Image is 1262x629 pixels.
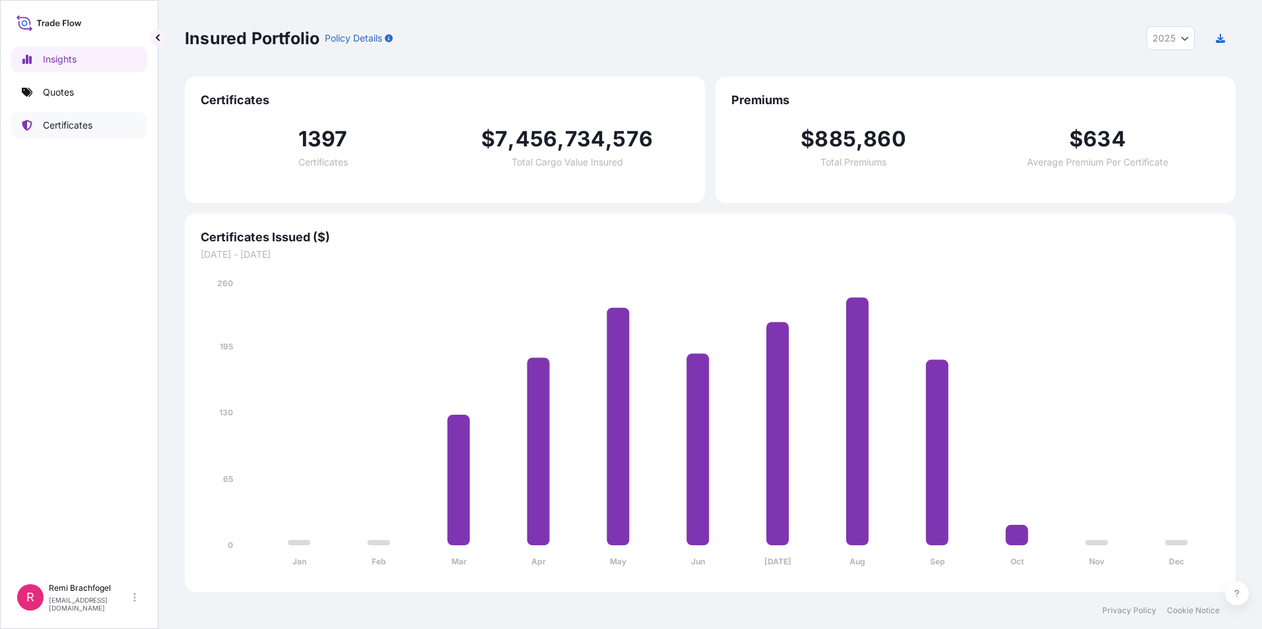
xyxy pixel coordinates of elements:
[613,129,653,150] span: 576
[849,556,865,566] tspan: Aug
[814,129,856,150] span: 885
[217,278,233,288] tspan: 260
[1083,129,1126,150] span: 634
[1027,158,1168,167] span: Average Premium Per Certificate
[1152,32,1176,45] span: 2025
[1102,605,1156,616] a: Privacy Policy
[43,119,92,132] p: Certificates
[1069,129,1083,150] span: $
[201,92,689,108] span: Certificates
[508,129,515,150] span: ,
[930,556,945,566] tspan: Sep
[557,129,564,150] span: ,
[820,158,886,167] span: Total Premiums
[610,556,627,566] tspan: May
[801,129,814,150] span: $
[11,112,147,138] a: Certificates
[43,86,74,99] p: Quotes
[856,129,863,150] span: ,
[764,556,791,566] tspan: [DATE]
[515,129,558,150] span: 456
[495,129,508,150] span: 7
[49,596,131,612] p: [EMAIL_ADDRESS][DOMAIN_NAME]
[565,129,606,150] span: 734
[325,32,382,45] p: Policy Details
[1169,556,1184,566] tspan: Dec
[185,28,319,49] p: Insured Portfolio
[292,556,306,566] tspan: Jan
[863,129,906,150] span: 860
[531,556,546,566] tspan: Apr
[1011,556,1024,566] tspan: Oct
[201,229,1220,245] span: Certificates Issued ($)
[1089,556,1105,566] tspan: Nov
[43,53,77,66] p: Insights
[1146,26,1195,50] button: Year Selector
[691,556,705,566] tspan: Jun
[201,248,1220,261] span: [DATE] - [DATE]
[11,79,147,105] a: Quotes
[219,407,233,417] tspan: 130
[26,591,34,604] span: R
[731,92,1220,108] span: Premiums
[220,342,233,351] tspan: 195
[49,583,131,593] p: Remi Brachfogel
[451,556,467,566] tspan: Mar
[481,129,495,150] span: $
[223,474,233,484] tspan: 65
[372,556,386,566] tspan: Feb
[298,158,348,167] span: Certificates
[1167,605,1220,616] a: Cookie Notice
[605,129,613,150] span: ,
[298,129,348,150] span: 1397
[11,46,147,73] a: Insights
[512,158,623,167] span: Total Cargo Value Insured
[228,540,233,550] tspan: 0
